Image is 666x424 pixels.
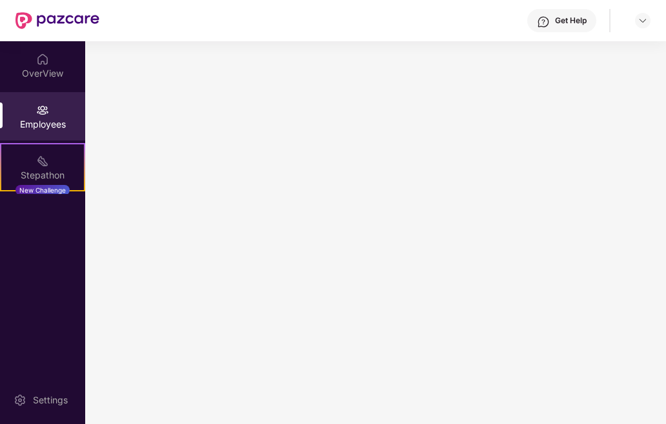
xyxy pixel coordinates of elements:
img: svg+xml;base64,PHN2ZyBpZD0iSGVscC0zMngzMiIgeG1sbnM9Imh0dHA6Ly93d3cudzMub3JnLzIwMDAvc3ZnIiB3aWR0aD... [537,15,550,28]
img: svg+xml;base64,PHN2ZyBpZD0iRHJvcGRvd24tMzJ4MzIiIHhtbG5zPSJodHRwOi8vd3d3LnczLm9yZy8yMDAwL3N2ZyIgd2... [638,15,648,26]
img: svg+xml;base64,PHN2ZyB4bWxucz0iaHR0cDovL3d3dy53My5vcmcvMjAwMC9zdmciIHdpZHRoPSIyMSIgaGVpZ2h0PSIyMC... [36,155,49,168]
img: svg+xml;base64,PHN2ZyBpZD0iRW1wbG95ZWVzIiB4bWxucz0iaHR0cDovL3d3dy53My5vcmcvMjAwMC9zdmciIHdpZHRoPS... [36,104,49,117]
img: New Pazcare Logo [15,12,99,29]
div: Settings [29,394,72,407]
div: Get Help [555,15,587,26]
img: svg+xml;base64,PHN2ZyBpZD0iU2V0dGluZy0yMHgyMCIgeG1sbnM9Imh0dHA6Ly93d3cudzMub3JnLzIwMDAvc3ZnIiB3aW... [14,394,26,407]
div: Stepathon [1,169,84,182]
img: svg+xml;base64,PHN2ZyBpZD0iSG9tZSIgeG1sbnM9Imh0dHA6Ly93d3cudzMub3JnLzIwMDAvc3ZnIiB3aWR0aD0iMjAiIG... [36,53,49,66]
div: New Challenge [15,185,70,195]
